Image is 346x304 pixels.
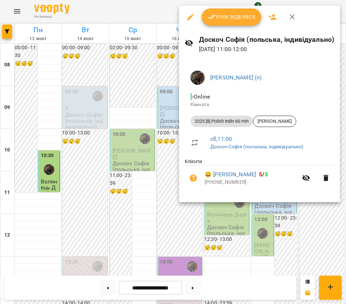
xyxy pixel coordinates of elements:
a: сб , 11:00 [210,136,232,142]
span: 5 [259,171,262,178]
b: / [259,171,267,178]
span: - Online [190,93,211,100]
ul: Клієнти [185,158,334,193]
p: [PHONE_NUMBER] [205,179,298,186]
h6: Доскоч Софія (польська, індивідуально) [199,34,335,45]
img: 4dd18d3f289b0c01742a709b71ec83a2.jpeg [190,71,205,85]
button: Візит ще не сплачено. Додати оплату? [185,170,202,187]
a: Доскоч Софія (польська, індивідуально) [210,144,304,149]
p: Кімната [190,101,329,108]
a: [PERSON_NAME] (п) [210,74,262,81]
p: [DATE] 11:00 - 12:00 [199,45,335,54]
span: 3 [265,171,268,178]
a: 😀 [PERSON_NAME] [205,170,256,179]
span: [PERSON_NAME] [253,118,296,125]
span: Урок відбувся [207,13,256,21]
div: [PERSON_NAME] [253,116,296,127]
button: Урок відбувся [202,9,261,26]
span: 2025 [8] Polish Indiv 60 min [190,118,253,125]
